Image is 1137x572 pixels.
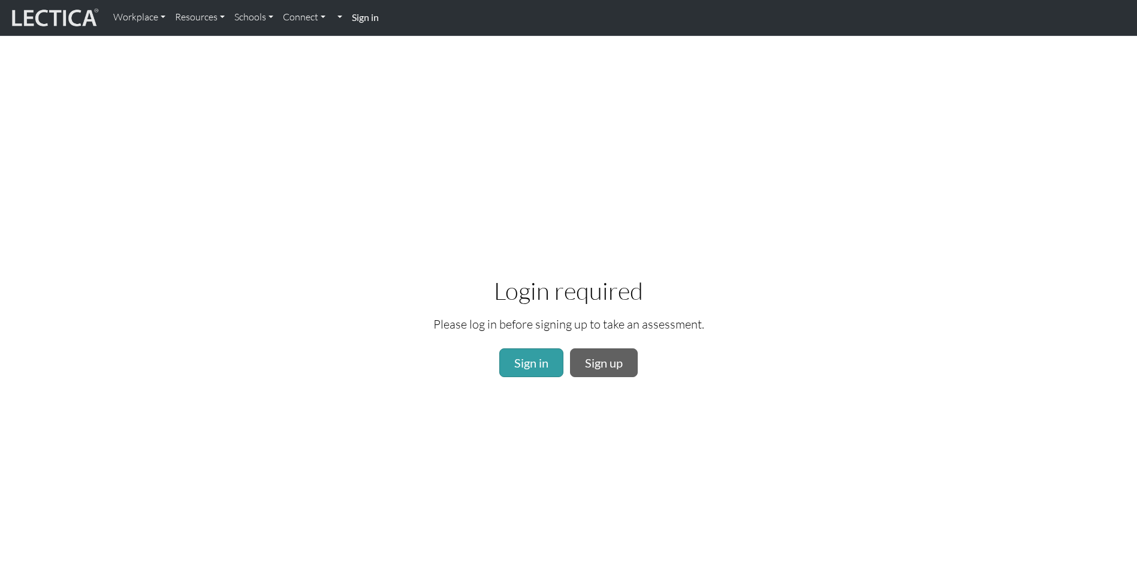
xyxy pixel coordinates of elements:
[433,315,704,334] p: Please log in before signing up to take an assessment.
[278,5,330,30] a: Connect
[352,11,379,23] strong: Sign in
[9,7,99,29] img: lecticalive
[433,276,704,305] h2: Login required
[230,5,278,30] a: Schools
[570,348,638,377] a: Sign up
[347,5,384,31] a: Sign in
[108,5,170,30] a: Workplace
[170,5,230,30] a: Resources
[499,348,563,377] a: Sign in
